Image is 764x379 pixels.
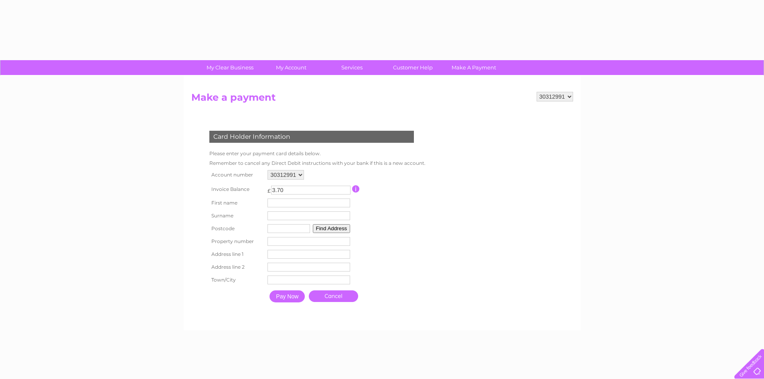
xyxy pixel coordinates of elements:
th: First name [207,197,266,209]
th: Town/City [207,274,266,286]
td: Remember to cancel any Direct Debit instructions with your bank if this is a new account. [207,158,428,168]
td: Please enter your payment card details below. [207,149,428,158]
a: My Clear Business [197,60,263,75]
div: Card Holder Information [209,131,414,143]
td: £ [268,184,271,194]
a: My Account [258,60,324,75]
a: Cancel [309,290,358,302]
button: Find Address [313,224,351,233]
th: Invoice Balance [207,182,266,197]
th: Account number [207,168,266,182]
input: Pay Now [270,290,305,302]
a: Services [319,60,385,75]
h2: Make a payment [191,92,573,107]
a: Make A Payment [441,60,507,75]
a: Customer Help [380,60,446,75]
th: Postcode [207,222,266,235]
th: Address line 1 [207,248,266,261]
input: Information [352,185,360,193]
th: Property number [207,235,266,248]
th: Address line 2 [207,261,266,274]
th: Surname [207,209,266,222]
